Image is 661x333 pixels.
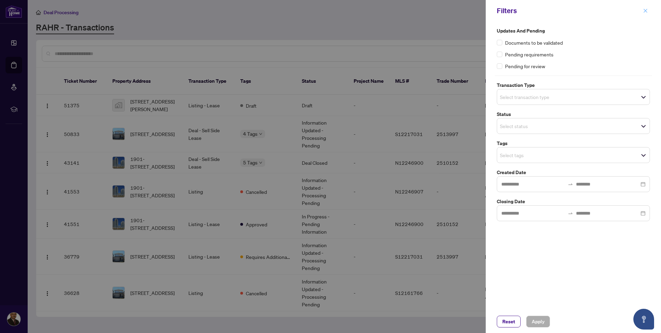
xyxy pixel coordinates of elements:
[497,6,641,16] div: Filters
[568,181,573,187] span: to
[505,51,553,58] span: Pending requirements
[502,316,515,327] span: Reset
[497,198,650,205] label: Closing Date
[497,316,521,327] button: Reset
[497,81,650,89] label: Transaction Type
[497,169,650,176] label: Created Date
[568,181,573,187] span: swap-right
[526,316,550,327] button: Apply
[643,8,648,13] span: close
[497,139,650,147] label: Tags
[505,62,545,70] span: Pending for review
[568,210,573,216] span: to
[497,27,650,35] label: Updates and Pending
[633,309,654,330] button: Open asap
[505,39,563,46] span: Documents to be validated
[568,210,573,216] span: swap-right
[497,110,650,118] label: Status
